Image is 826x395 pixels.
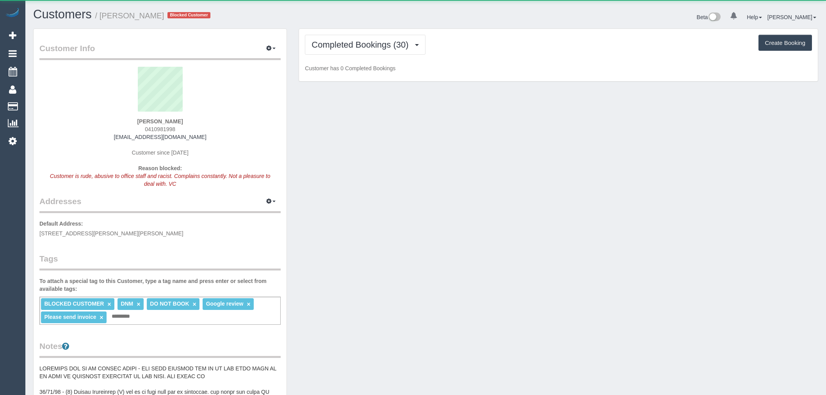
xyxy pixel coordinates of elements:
[708,12,721,23] img: New interface
[121,301,133,307] span: DNM
[305,35,425,55] button: Completed Bookings (30)
[132,149,189,156] span: Customer since [DATE]
[697,14,721,20] a: Beta
[39,340,281,358] legend: Notes
[137,301,140,308] a: ×
[39,277,281,293] label: To attach a special tag to this Customer, type a tag name and press enter or select from availabl...
[100,314,103,321] a: ×
[44,314,96,320] span: Please send invoice
[145,126,175,132] span: 0410981998
[312,40,412,50] span: Completed Bookings (30)
[39,253,281,270] legend: Tags
[107,301,111,308] a: ×
[137,118,183,125] strong: [PERSON_NAME]
[247,301,250,308] a: ×
[39,220,83,228] label: Default Address:
[758,35,812,51] button: Create Booking
[167,12,210,18] span: Blocked Customer
[305,64,812,72] p: Customer has 0 Completed Bookings
[114,134,206,140] a: [EMAIL_ADDRESS][DOMAIN_NAME]
[33,7,92,21] a: Customers
[193,301,196,308] a: ×
[206,301,244,307] span: Google review
[767,14,816,20] a: [PERSON_NAME]
[138,165,182,171] strong: Reason blocked:
[747,14,762,20] a: Help
[39,43,281,60] legend: Customer Info
[5,8,20,19] img: Automaid Logo
[50,173,271,187] em: Customer is rude, abusive to office staff and racist. Complains constantly. Not a pleasure to dea...
[44,301,104,307] span: BLOCKED CUSTOMER
[150,301,189,307] span: DO NOT BOOK
[95,11,164,20] small: / [PERSON_NAME]
[39,230,183,237] span: [STREET_ADDRESS][PERSON_NAME][PERSON_NAME]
